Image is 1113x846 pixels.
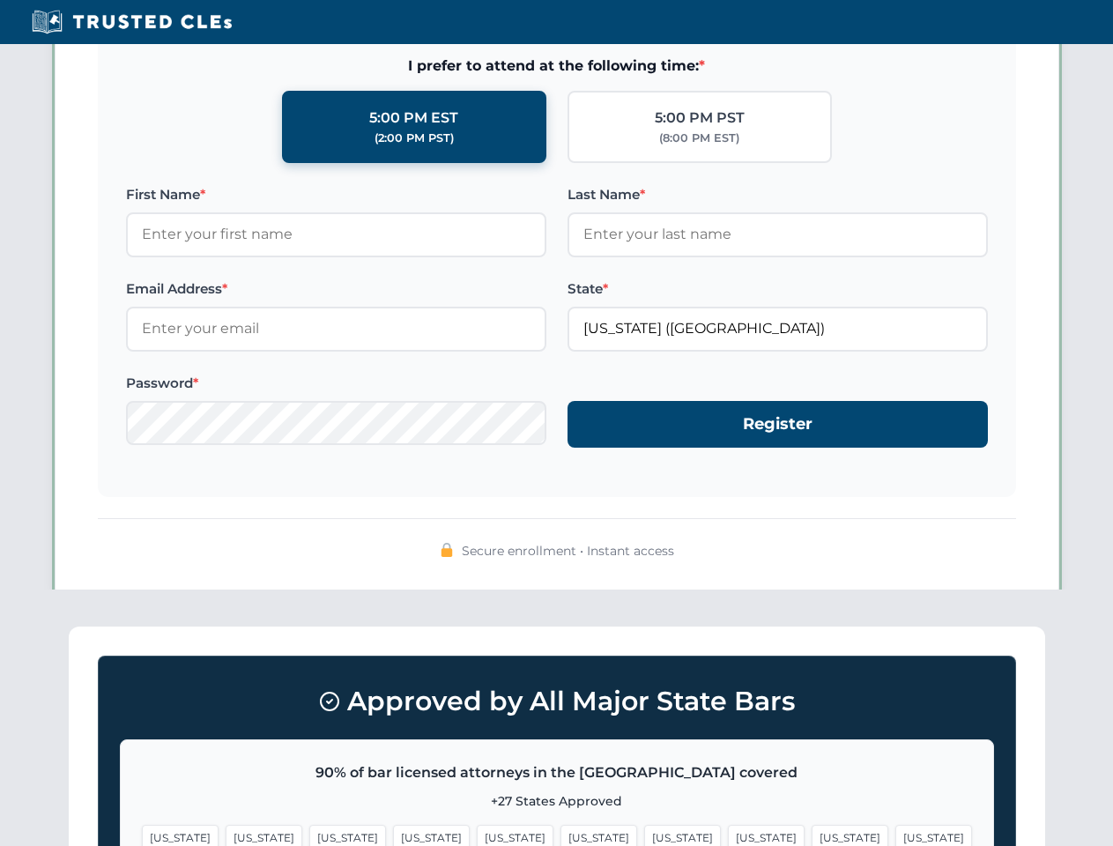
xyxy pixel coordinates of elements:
[142,791,972,811] p: +27 States Approved
[568,212,988,256] input: Enter your last name
[126,55,988,78] span: I prefer to attend at the following time:
[126,278,546,300] label: Email Address
[462,541,674,560] span: Secure enrollment • Instant access
[126,184,546,205] label: First Name
[142,761,972,784] p: 90% of bar licensed attorneys in the [GEOGRAPHIC_DATA] covered
[126,212,546,256] input: Enter your first name
[655,107,745,130] div: 5:00 PM PST
[126,307,546,351] input: Enter your email
[568,401,988,448] button: Register
[26,9,237,35] img: Trusted CLEs
[568,278,988,300] label: State
[369,107,458,130] div: 5:00 PM EST
[440,543,454,557] img: 🔒
[568,184,988,205] label: Last Name
[126,373,546,394] label: Password
[659,130,739,147] div: (8:00 PM EST)
[120,678,994,725] h3: Approved by All Major State Bars
[375,130,454,147] div: (2:00 PM PST)
[568,307,988,351] input: Florida (FL)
